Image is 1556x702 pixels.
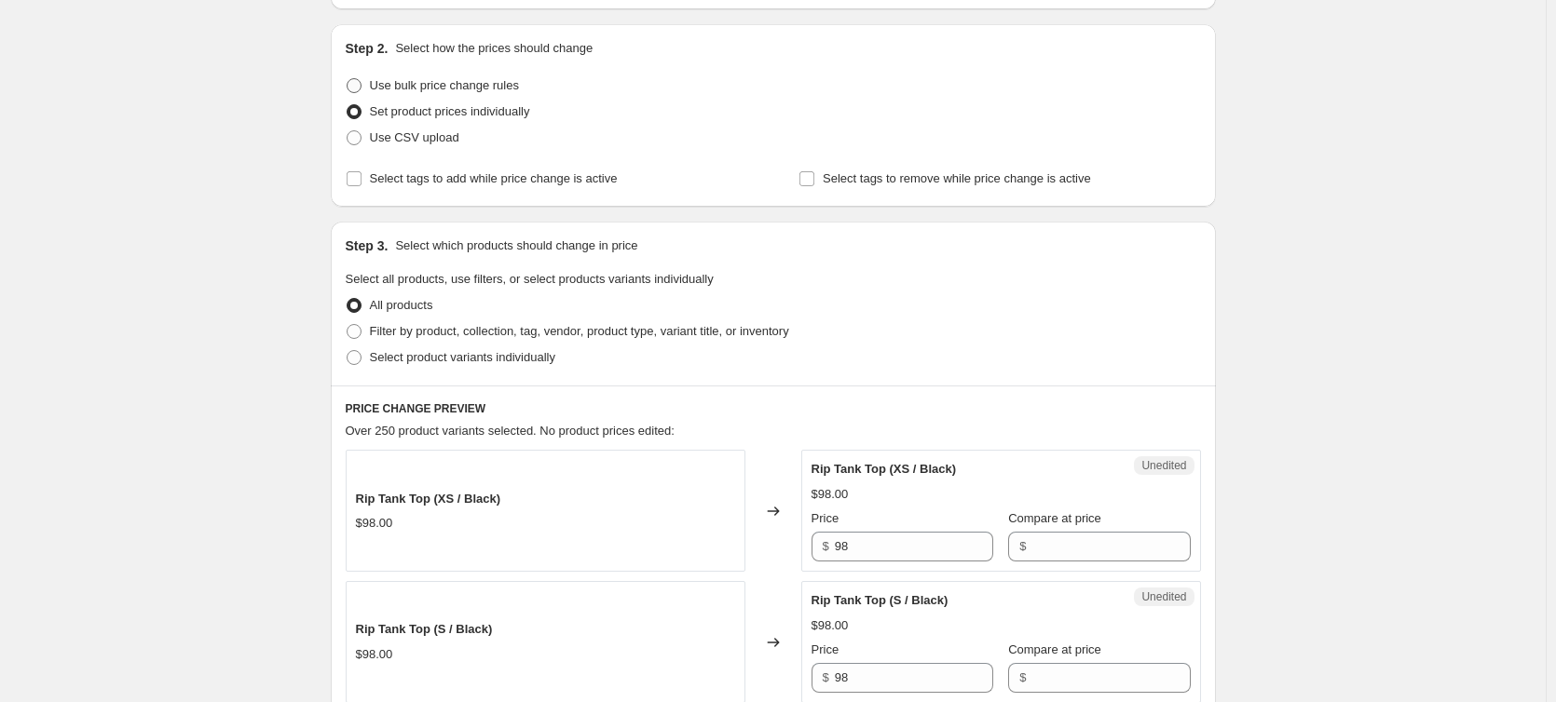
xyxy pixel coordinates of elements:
[1008,511,1101,525] span: Compare at price
[356,492,501,506] span: Rip Tank Top (XS / Black)
[370,78,519,92] span: Use bulk price change rules
[812,616,849,635] div: $98.00
[1019,670,1026,684] span: $
[1141,458,1186,473] span: Unedited
[346,39,389,58] h2: Step 2.
[812,642,839,656] span: Price
[812,462,957,476] span: Rip Tank Top (XS / Black)
[823,171,1091,185] span: Select tags to remove while price change is active
[370,130,459,144] span: Use CSV upload
[1008,642,1101,656] span: Compare at price
[346,272,714,286] span: Select all products, use filters, or select products variants individually
[370,104,530,118] span: Set product prices individually
[823,670,829,684] span: $
[370,324,789,338] span: Filter by product, collection, tag, vendor, product type, variant title, or inventory
[370,298,433,312] span: All products
[395,236,637,255] p: Select which products should change in price
[346,401,1201,416] h6: PRICE CHANGE PREVIEW
[395,39,593,58] p: Select how the prices should change
[823,539,829,553] span: $
[812,485,849,504] div: $98.00
[812,593,949,607] span: Rip Tank Top (S / Black)
[356,622,493,636] span: Rip Tank Top (S / Black)
[812,511,839,525] span: Price
[356,645,393,664] div: $98.00
[346,424,675,438] span: Over 250 product variants selected. No product prices edited:
[1141,589,1186,604] span: Unedited
[346,236,389,255] h2: Step 3.
[356,514,393,533] div: $98.00
[1019,539,1026,553] span: $
[370,350,555,364] span: Select product variants individually
[370,171,618,185] span: Select tags to add while price change is active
